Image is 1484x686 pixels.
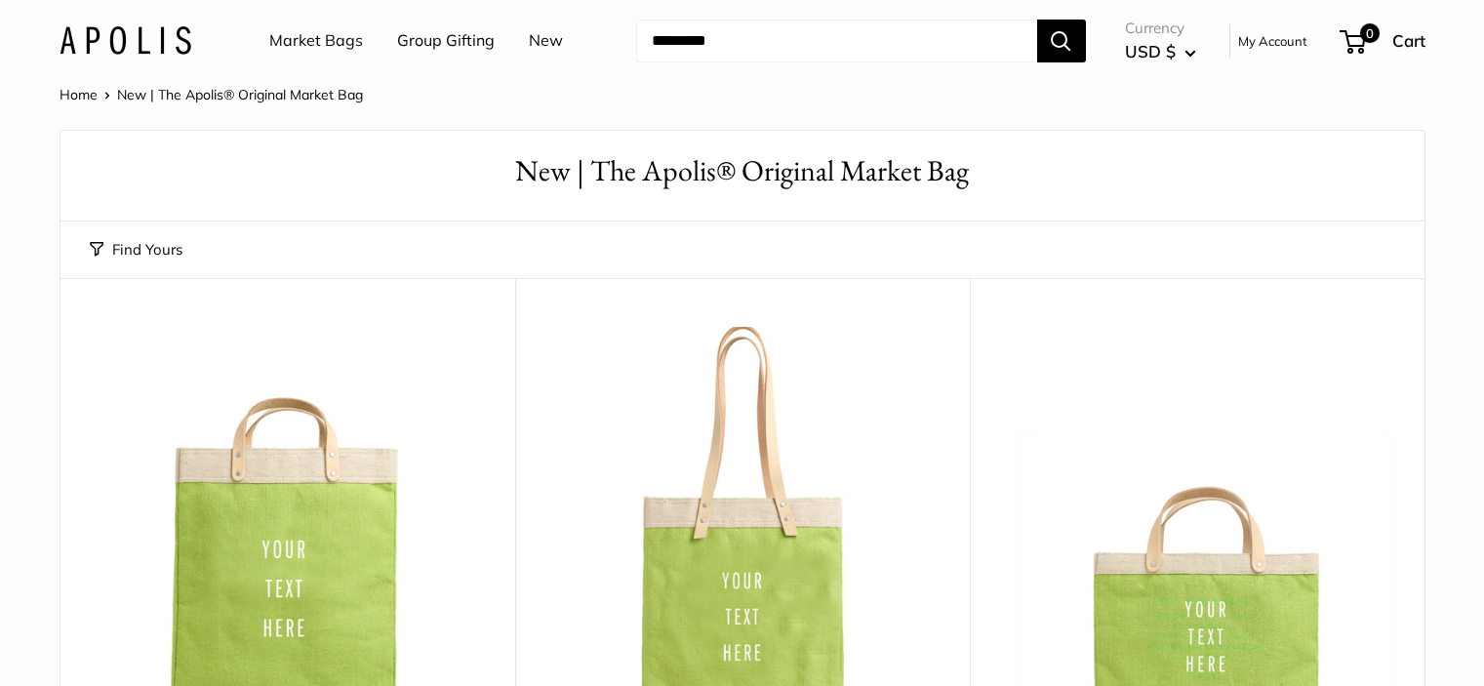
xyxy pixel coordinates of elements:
[60,82,363,107] nav: Breadcrumb
[1125,15,1196,42] span: Currency
[90,150,1395,192] h1: New | The Apolis® Original Market Bag
[1238,29,1307,53] a: My Account
[1125,36,1196,67] button: USD $
[60,86,98,103] a: Home
[1125,41,1176,61] span: USD $
[269,26,363,56] a: Market Bags
[397,26,495,56] a: Group Gifting
[90,236,182,263] button: Find Yours
[1392,30,1425,51] span: Cart
[636,20,1037,62] input: Search...
[60,26,191,55] img: Apolis
[117,86,363,103] span: New | The Apolis® Original Market Bag
[1359,23,1379,43] span: 0
[1342,25,1425,57] a: 0 Cart
[529,26,563,56] a: New
[1037,20,1086,62] button: Search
